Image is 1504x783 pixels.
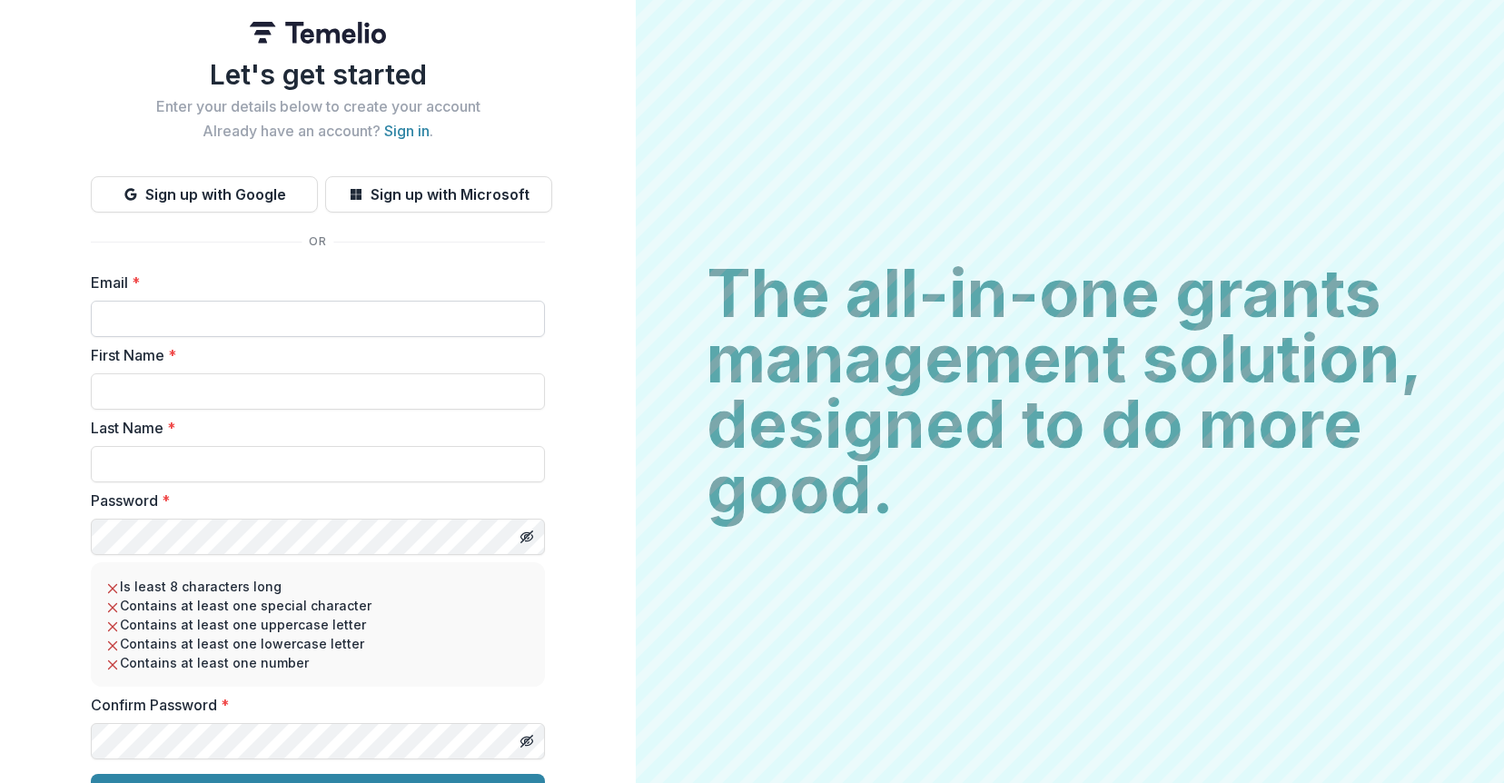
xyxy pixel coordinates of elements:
h2: Already have an account? . [91,123,545,140]
h2: Enter your details below to create your account [91,98,545,115]
img: Temelio [250,22,386,44]
button: Sign up with Google [91,176,318,213]
button: Toggle password visibility [512,727,541,756]
label: Password [91,490,534,511]
button: Toggle password visibility [512,522,541,551]
li: Is least 8 characters long [105,577,530,596]
li: Contains at least one lowercase letter [105,634,530,653]
li: Contains at least one uppercase letter [105,615,530,634]
button: Sign up with Microsoft [325,176,552,213]
li: Contains at least one number [105,653,530,672]
label: Email [91,272,534,293]
a: Sign in [384,122,430,140]
label: Confirm Password [91,694,534,716]
label: Last Name [91,417,534,439]
h1: Let's get started [91,58,545,91]
label: First Name [91,344,534,366]
li: Contains at least one special character [105,596,530,615]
